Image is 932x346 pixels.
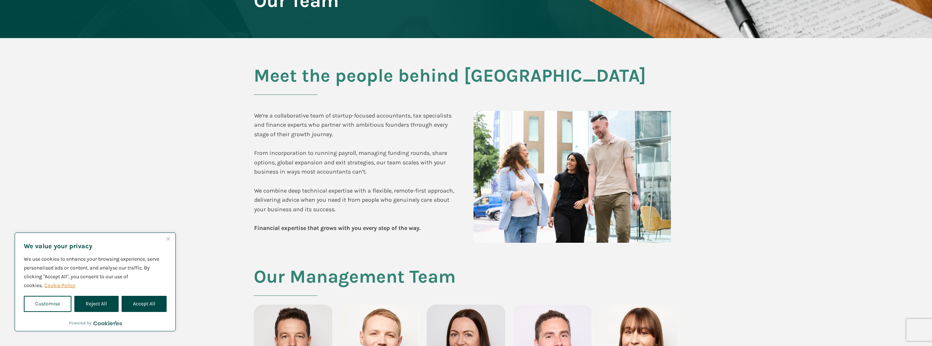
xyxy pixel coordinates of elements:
div: Powered by [69,319,122,327]
button: Close [164,234,172,243]
p: We value your privacy [24,242,167,250]
button: Customise [24,296,71,312]
button: Reject All [74,296,118,312]
button: Accept All [122,296,167,312]
div: We’re a collaborative team of startup-focused accountants, tax specialists and finance experts wh... [254,111,459,233]
div: We value your privacy [15,232,176,331]
h2: Meet the people behind [GEOGRAPHIC_DATA] [254,66,679,95]
img: Close [167,237,170,241]
b: Financial expertise that grows with you every step of the way. [254,224,420,231]
h2: Our Management Team [254,267,456,305]
a: Visit CookieYes website [93,321,122,325]
a: Cookie Policy [44,282,76,289]
p: We use cookies to enhance your browsing experience, serve personalised ads or content, and analys... [24,255,167,290]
